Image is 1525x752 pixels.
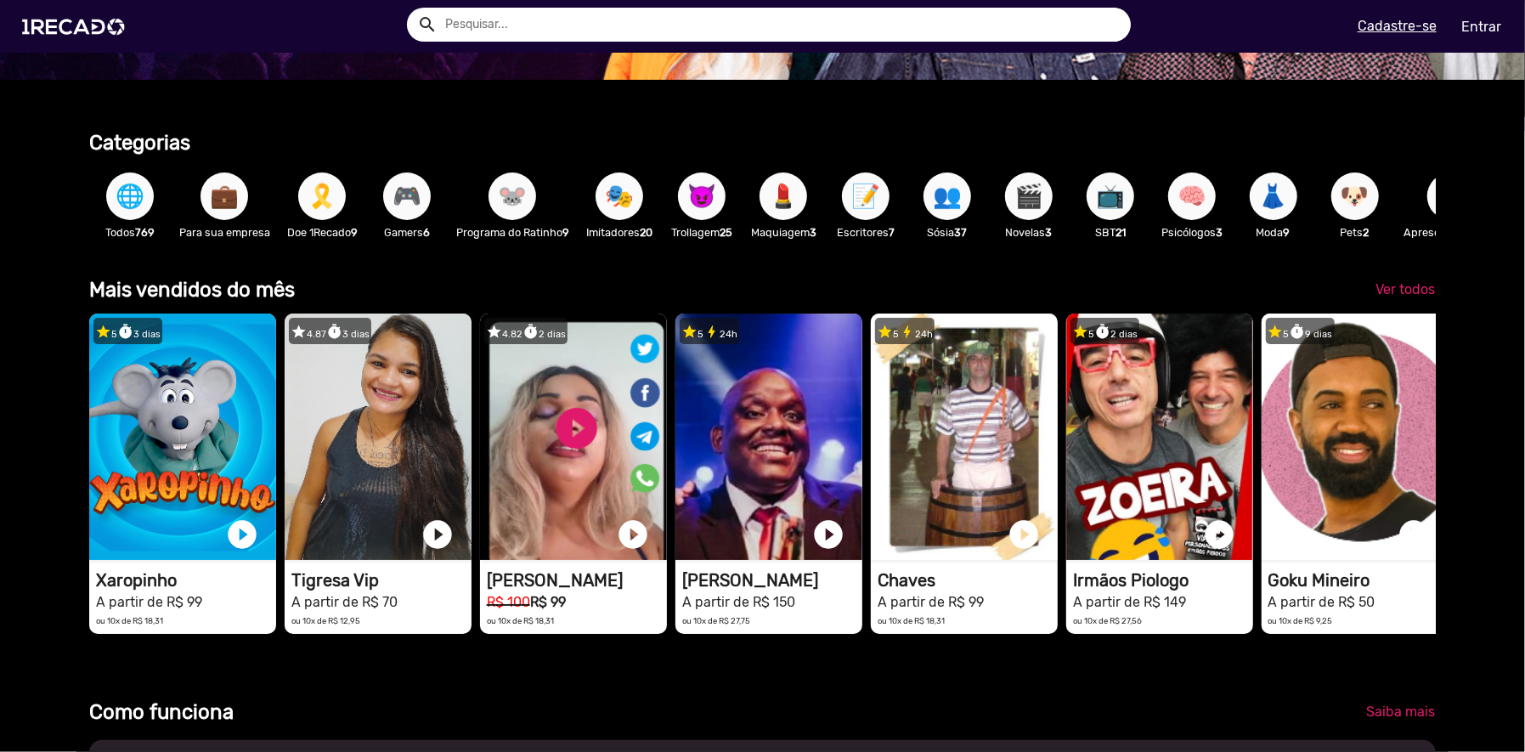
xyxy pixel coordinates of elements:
b: 9 [562,226,569,239]
small: ou 10x de R$ 27,56 [1073,616,1142,625]
span: Ver todos [1375,281,1435,297]
p: Todos [98,224,162,240]
button: 🐶 [1331,172,1379,220]
small: A partir de R$ 149 [1073,594,1186,610]
button: 🎬 [1005,172,1053,220]
button: 🎮 [383,172,431,220]
p: Sósia [915,224,980,240]
a: play_circle_filled [811,517,845,551]
p: Escritores [833,224,898,240]
span: 🌐 [116,172,144,220]
h1: [PERSON_NAME] [487,570,667,591]
a: play_circle_filled [1398,517,1432,551]
p: Trollagem [669,224,734,240]
b: 21 [1116,226,1126,239]
p: Gamers [375,224,439,240]
b: 25 [720,226,732,239]
p: Psicólogos [1160,224,1224,240]
b: Como funciona [89,700,234,724]
video: 1RECADO vídeos dedicados para fãs e empresas [1262,314,1449,560]
small: ou 10x de R$ 18,31 [96,616,163,625]
button: 😈 [678,172,726,220]
span: 💄 [769,172,798,220]
p: Novelas [997,224,1061,240]
button: 📝 [842,172,890,220]
p: SBT [1078,224,1143,240]
a: play_circle_filled [421,517,455,551]
span: 🐶 [1341,172,1370,220]
small: A partir de R$ 99 [878,594,984,610]
button: 💄 [760,172,807,220]
button: 👥 [923,172,971,220]
span: 📝 [851,172,880,220]
button: 🧠 [1168,172,1216,220]
p: Doe 1Recado [287,224,358,240]
small: ou 10x de R$ 12,95 [291,616,360,625]
span: 🎭 [605,172,634,220]
p: Imitadores [586,224,652,240]
h1: Irmãos Piologo [1073,570,1253,591]
small: A partir de R$ 99 [96,594,202,610]
button: 👗 [1250,172,1297,220]
button: 💼 [201,172,248,220]
span: 👗 [1259,172,1288,220]
small: A partir de R$ 70 [291,594,398,610]
small: ou 10x de R$ 18,31 [878,616,945,625]
h1: [PERSON_NAME] [682,570,862,591]
input: Pesquisar... [432,8,1132,42]
span: 🎬 [1014,172,1043,220]
b: 6 [423,226,430,239]
video: 1RECADO vídeos dedicados para fãs e empresas [675,314,862,560]
p: Pets [1323,224,1387,240]
small: ou 10x de R$ 18,31 [487,616,554,625]
b: 3 [1045,226,1052,239]
button: 📺 [1087,172,1134,220]
h1: Goku Mineiro [1268,570,1449,591]
p: Maquiagem [751,224,816,240]
b: R$ 99 [530,594,566,610]
a: play_circle_filled [225,517,259,551]
video: 1RECADO vídeos dedicados para fãs e empresas [1066,314,1253,560]
b: Mais vendidos do mês [89,278,295,302]
button: 🌐 [106,172,154,220]
h1: Tigresa Vip [291,570,472,591]
video: 1RECADO vídeos dedicados para fãs e empresas [285,314,472,560]
span: 🎗️ [308,172,336,220]
h1: Xaropinho [96,570,276,591]
u: Cadastre-se [1358,18,1437,34]
span: 🧠 [1178,172,1206,220]
a: play_circle_filled [616,517,650,551]
p: Para sua empresa [179,224,270,240]
b: 37 [954,226,967,239]
button: Example home icon [411,8,441,38]
span: 🎮 [393,172,421,220]
video: 1RECADO vídeos dedicados para fãs e empresas [89,314,276,560]
h1: Chaves [878,570,1058,591]
span: 📺 [1096,172,1125,220]
b: 2 [1364,226,1370,239]
a: play_circle_filled [1202,517,1236,551]
button: 🎭 [596,172,643,220]
span: 💼 [210,172,239,220]
b: 3 [810,226,816,239]
button: 🎗️ [298,172,346,220]
p: Programa do Ratinho [456,224,569,240]
b: 3 [1216,226,1223,239]
video: 1RECADO vídeos dedicados para fãs e empresas [480,314,667,560]
a: play_circle_filled [1007,517,1041,551]
small: ou 10x de R$ 9,25 [1268,616,1333,625]
small: ou 10x de R$ 27,75 [682,616,750,625]
a: Entrar [1450,12,1512,42]
small: A partir de R$ 50 [1268,594,1375,610]
span: 🐭 [498,172,527,220]
p: Moda [1241,224,1306,240]
small: R$ 100 [487,594,530,610]
b: 9 [351,226,358,239]
span: Saiba mais [1366,704,1435,720]
b: 7 [889,226,895,239]
video: 1RECADO vídeos dedicados para fãs e empresas [871,314,1058,560]
b: 20 [640,226,652,239]
mat-icon: Example home icon [417,14,438,35]
b: 769 [135,226,155,239]
a: Saiba mais [1353,697,1449,727]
